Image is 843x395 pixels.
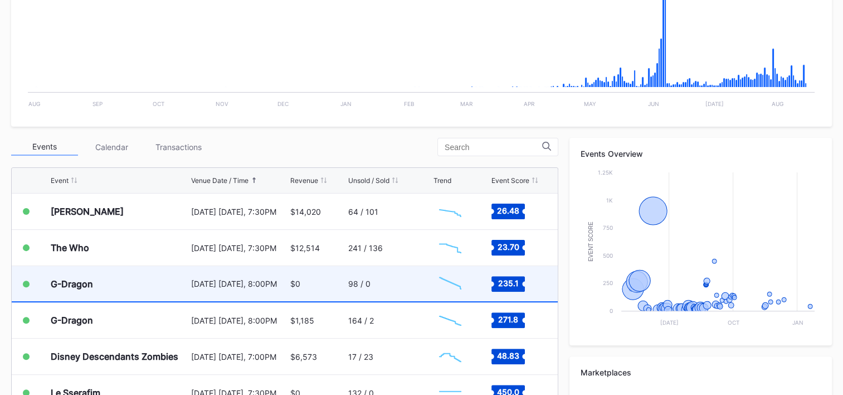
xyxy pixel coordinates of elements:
text: [DATE] [660,319,679,326]
text: Oct [153,100,164,107]
text: Mar [460,100,473,107]
div: $6,573 [290,352,317,362]
div: $14,020 [290,207,321,216]
div: Revenue [290,176,318,185]
text: Aug [28,100,40,107]
div: Events Overview [581,149,821,158]
text: Oct [728,319,739,326]
text: 271.8 [498,315,518,324]
div: [DATE] [DATE], 8:00PM [191,279,288,288]
svg: Chart title [581,167,820,334]
text: 0 [610,307,613,314]
div: G-Dragon [51,278,93,290]
div: G-Dragon [51,315,93,326]
input: Search [445,143,542,152]
div: The Who [51,242,89,253]
div: $12,514 [290,243,320,253]
div: Events [11,138,78,156]
div: [DATE] [DATE], 7:30PM [191,243,288,253]
div: Event Score [491,176,529,185]
div: 98 / 0 [348,279,371,288]
text: Aug [772,100,783,107]
div: 17 / 23 [348,352,373,362]
svg: Chart title [433,197,467,225]
div: [DATE] [DATE], 8:00PM [191,316,288,325]
div: [DATE] [DATE], 7:00PM [191,352,288,362]
text: 26.48 [497,206,519,215]
text: Nov [216,100,228,107]
div: 64 / 101 [348,207,378,216]
text: Event Score [588,221,594,262]
text: [DATE] [705,100,723,107]
text: 1.25k [598,169,613,176]
text: May [584,100,596,107]
div: Disney Descendants Zombies [51,351,178,362]
text: 250 [603,280,613,286]
div: Transactions [145,138,212,156]
div: Trend [433,176,451,185]
div: Unsold / Sold [348,176,389,185]
svg: Chart title [433,343,467,370]
text: Dec [277,100,289,107]
text: 1k [606,197,613,204]
text: 235.1 [498,278,519,287]
text: Jan [792,319,803,326]
text: Feb [404,100,415,107]
div: $0 [290,279,300,288]
div: Venue Date / Time [191,176,248,185]
div: Calendar [78,138,145,156]
text: Apr [524,100,535,107]
svg: Chart title [433,270,467,298]
text: Jan [340,100,352,107]
text: 48.83 [497,351,519,360]
div: 241 / 136 [348,243,383,253]
text: 23.70 [498,242,519,252]
text: Jun [647,100,659,107]
text: 500 [603,252,613,259]
div: [DATE] [DATE], 7:30PM [191,207,288,216]
div: [PERSON_NAME] [51,206,124,217]
div: $1,185 [290,316,314,325]
div: Marketplaces [581,368,821,377]
div: 164 / 2 [348,316,374,325]
svg: Chart title [433,234,467,262]
div: Event [51,176,69,185]
text: 750 [603,224,613,231]
svg: Chart title [433,306,467,334]
text: Sep [92,100,103,107]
